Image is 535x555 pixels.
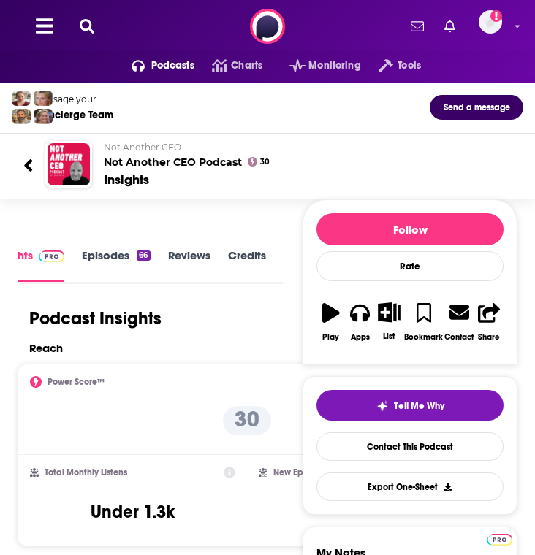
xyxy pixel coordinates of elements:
div: Bookmark [404,332,443,342]
a: Charts [194,54,262,77]
a: Contact [444,293,474,351]
span: Podcasts [151,55,194,76]
button: Export One-Sheet [316,472,504,501]
h2: Reach [29,341,63,355]
span: 30 [260,159,270,165]
img: Jules Profile [34,91,53,106]
div: Concierge Team [36,109,113,121]
button: Apps [346,293,375,351]
div: List [383,332,395,341]
img: Podchaser Pro [39,250,64,262]
img: Jon Profile [12,109,31,124]
span: Charts [231,55,262,76]
button: List [375,293,404,350]
button: open menu [272,54,361,77]
h1: Podcast Insights [29,307,162,329]
button: Bookmark [403,293,444,351]
div: Play [322,332,339,342]
a: Episodes66 [82,248,150,281]
img: Podchaser - Follow, Share and Rate Podcasts [250,9,285,44]
a: Credits [228,248,266,281]
img: User Profile [479,10,502,34]
div: Share [478,332,500,342]
div: 66 [137,250,150,261]
img: Podchaser Pro [487,534,512,546]
h2: Total Monthly Listens [45,467,127,478]
h2: Not Another CEO Podcast [104,142,512,169]
img: Barbara Profile [34,109,53,124]
img: tell me why sparkle [376,400,388,412]
svg: Add a profile image [490,10,502,22]
img: Not Another CEO Podcast [48,143,90,185]
a: Show notifications dropdown [439,14,461,39]
a: Contact This Podcast [316,432,504,461]
span: Tools [398,55,421,76]
div: Contact [444,332,474,342]
h3: Under 1.3k [91,501,175,523]
button: Follow [316,213,504,245]
a: Reviews [168,248,210,281]
button: Share [474,293,504,351]
button: Play [316,293,346,351]
div: Rate [316,251,504,281]
a: Show notifications dropdown [405,14,430,39]
h2: Power Score™ [48,377,105,387]
button: open menu [361,54,421,77]
span: Not Another CEO [104,142,181,153]
span: Logged in as megcassidy [479,10,502,34]
p: 30 [223,406,271,435]
div: Apps [351,332,370,342]
button: Send a message [430,95,523,120]
span: Monitoring [308,55,360,76]
h2: New Episode Listens [273,467,354,478]
a: Pro website [487,532,512,546]
img: Sydney Profile [12,91,31,106]
a: Logged in as megcassidy [479,10,511,42]
div: Message your [36,93,113,104]
button: open menu [114,54,194,77]
button: tell me why sparkleTell Me Why [316,390,504,421]
div: Insights [104,172,149,188]
span: Tell Me Why [394,400,444,412]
